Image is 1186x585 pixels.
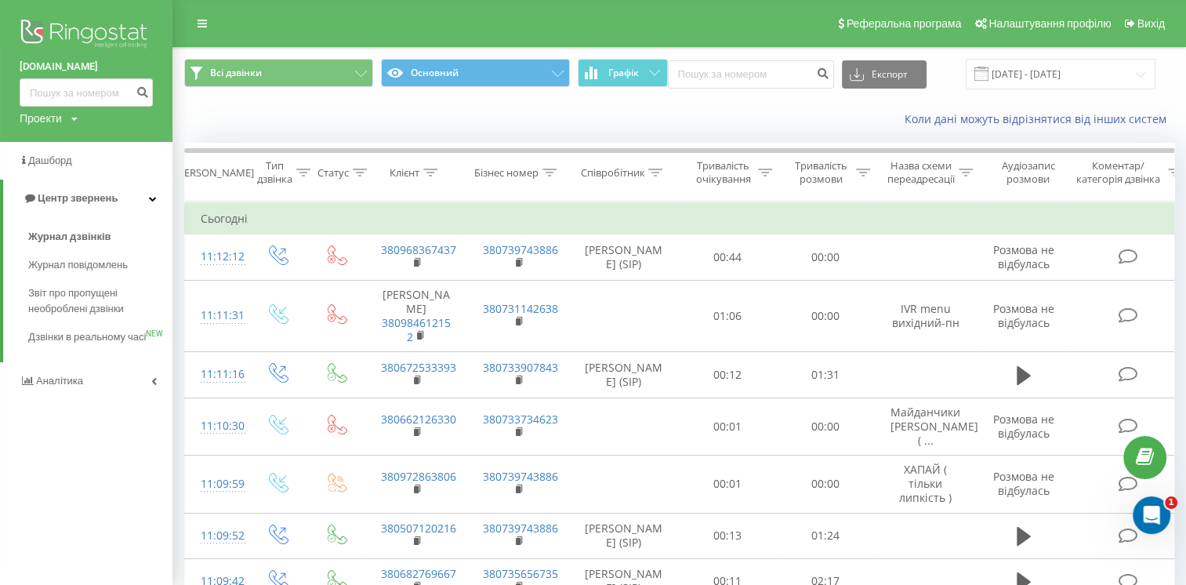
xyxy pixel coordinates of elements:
[993,301,1054,330] span: Розмова не відбулась
[890,405,978,448] span: Майданчики [PERSON_NAME] ( ...
[679,456,777,514] td: 00:01
[777,352,875,398] td: 01:31
[990,159,1066,186] div: Аудіозапис розмови
[483,412,558,427] a: 380733734623
[483,469,558,484] a: 380739743886
[679,352,777,398] td: 00:12
[28,257,128,273] span: Журнал повідомлень
[28,223,172,251] a: Журнал дзвінків
[692,159,754,186] div: Тривалість очікування
[777,234,875,280] td: 00:00
[382,315,451,344] a: 380984612152
[483,521,558,536] a: 380739743886
[569,234,679,280] td: [PERSON_NAME] (SIP)
[1133,496,1170,534] iframe: Intercom live chat
[390,166,419,180] div: Клієнт
[201,521,232,551] div: 11:09:52
[483,566,558,581] a: 380735656735
[317,166,349,180] div: Статус
[569,513,679,558] td: [PERSON_NAME] (SIP)
[875,280,977,352] td: IVR menu вихідний-пн
[201,469,232,500] div: 11:09:59
[777,456,875,514] td: 00:00
[905,111,1174,126] a: Коли дані можуть відрізнятися вiд інших систем
[993,469,1054,498] span: Розмова не відбулась
[28,323,172,351] a: Дзвінки в реальному часіNEW
[210,67,262,79] span: Всі дзвінки
[988,17,1111,30] span: Налаштування профілю
[679,280,777,352] td: 01:06
[20,78,153,107] input: Пошук за номером
[777,398,875,456] td: 00:00
[184,59,373,87] button: Всі дзвінки
[28,279,172,323] a: Звіт про пропущені необроблені дзвінки
[474,166,539,180] div: Бізнес номер
[381,412,456,427] a: 380662126330
[483,360,558,375] a: 380733907843
[777,280,875,352] td: 00:00
[993,412,1054,441] span: Розмова не відбулась
[201,242,232,272] div: 11:12:12
[201,411,232,441] div: 11:10:30
[679,234,777,280] td: 00:44
[1072,159,1164,186] div: Коментар/категорія дзвінка
[28,154,72,166] span: Дашборд
[381,59,570,87] button: Основний
[201,359,232,390] div: 11:11:16
[580,166,644,180] div: Співробітник
[20,59,153,74] a: [DOMAIN_NAME]
[201,300,232,331] div: 11:11:31
[608,67,639,78] span: Графік
[20,16,153,55] img: Ringostat logo
[777,513,875,558] td: 01:24
[381,469,456,484] a: 380972863806
[569,352,679,398] td: [PERSON_NAME] (SIP)
[483,301,558,316] a: 380731142638
[36,375,83,387] span: Аналiтика
[578,59,668,87] button: Графік
[381,242,456,257] a: 380968367437
[1137,17,1165,30] span: Вихід
[3,180,172,217] a: Центр звернень
[175,166,254,180] div: [PERSON_NAME]
[679,513,777,558] td: 00:13
[875,456,977,514] td: ХАПАЙ ( тільки липкість )
[993,242,1054,271] span: Розмова не відбулась
[257,159,292,186] div: Тип дзвінка
[381,566,456,581] a: 380682769667
[381,360,456,375] a: 380672533393
[38,192,118,204] span: Центр звернень
[887,159,955,186] div: Назва схеми переадресації
[847,17,962,30] span: Реферальна програма
[28,285,165,317] span: Звіт про пропущені необроблені дзвінки
[20,111,62,126] div: Проекти
[28,251,172,279] a: Журнал повідомлень
[790,159,852,186] div: Тривалість розмови
[679,398,777,456] td: 00:01
[668,60,834,89] input: Пошук за номером
[1165,496,1177,509] span: 1
[365,280,467,352] td: [PERSON_NAME]
[28,229,111,245] span: Журнал дзвінків
[842,60,927,89] button: Експорт
[381,521,456,536] a: 380507120216
[483,242,558,257] a: 380739743886
[28,329,146,345] span: Дзвінки в реальному часі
